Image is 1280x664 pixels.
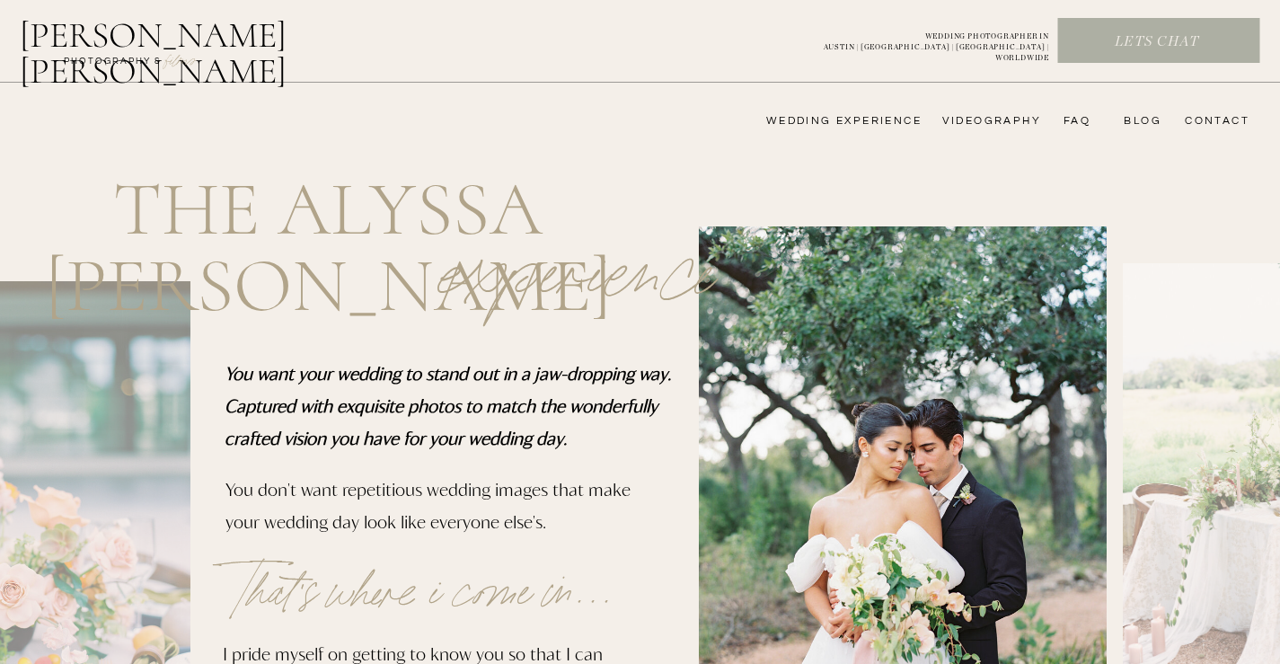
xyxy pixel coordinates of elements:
[147,49,214,70] a: FILMs
[794,31,1049,51] a: WEDDING PHOTOGRAPHER INAUSTIN | [GEOGRAPHIC_DATA] | [GEOGRAPHIC_DATA] | WORLDWIDE
[1055,114,1090,128] a: FAQ
[1179,114,1249,128] a: CONTACT
[1058,32,1256,52] a: Lets chat
[226,533,674,660] p: That's where i come in...
[937,114,1041,128] a: videography
[54,55,172,76] a: photography &
[225,473,658,553] p: You don't want repetitious wedding images that make your wedding day look like everyone else's.
[20,17,380,60] a: [PERSON_NAME] [PERSON_NAME]
[225,362,671,448] b: You want your wedding to stand out in a jaw-dropping way. Captured with exquisite photos to match...
[741,114,922,128] a: wedding experience
[1117,114,1161,128] a: bLog
[794,31,1049,51] p: WEDDING PHOTOGRAPHER IN AUSTIN | [GEOGRAPHIC_DATA] | [GEOGRAPHIC_DATA] | WORLDWIDE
